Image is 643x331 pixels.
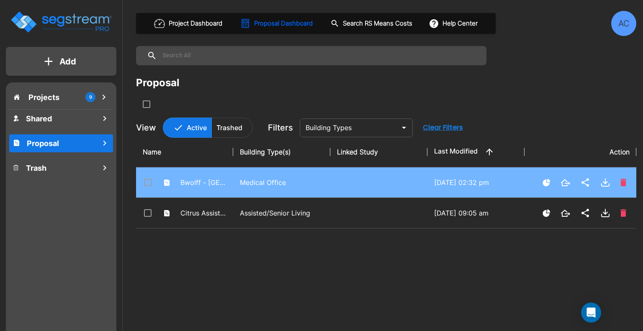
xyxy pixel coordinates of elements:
button: Help Center [427,15,481,31]
button: Clear Filters [419,119,466,136]
h1: Proposal Dashboard [254,19,313,28]
p: Medical Office [240,177,324,187]
h1: Project Dashboard [169,19,222,28]
button: Open New Tab [557,206,574,220]
button: Download [597,205,614,221]
button: Share [577,174,594,191]
th: Building Type(s) [233,137,330,167]
h1: Shared [26,113,52,124]
h1: Proposal [27,138,59,149]
th: Linked Study [330,137,427,167]
div: Name [143,147,226,157]
button: Download [597,174,614,191]
p: [DATE] 09:05 am [434,208,518,218]
p: Active [187,123,207,133]
input: Building Types [302,122,396,133]
p: Add [59,55,76,68]
button: Show Proposal Tiers [539,206,554,221]
button: SelectAll [138,96,155,113]
p: Trashed [216,123,242,133]
button: Open [398,122,410,133]
img: Logo [10,10,112,34]
button: Active [163,118,212,138]
div: Open Intercom Messenger [581,303,601,323]
p: 9 [89,94,92,101]
button: Delete [617,175,630,190]
th: Action [525,137,636,167]
p: Filters [268,121,293,134]
p: Assisted/Senior Living [240,208,324,218]
input: Search All [157,46,482,65]
button: Trashed [211,118,253,138]
th: Last Modified [427,137,525,167]
div: Platform [163,118,253,138]
button: Project Dashboard [151,14,227,33]
p: [DATE] 02:32 pm [434,177,518,187]
div: AC [611,11,636,36]
button: Delete [617,206,630,220]
button: Share [577,205,594,221]
button: Open New Tab [557,176,574,190]
div: Proposal [136,75,180,90]
h1: Trash [26,162,46,174]
p: Citrus Assisted Living [180,208,226,218]
button: Add [6,49,116,74]
button: Show Proposal Tiers [539,175,554,190]
button: Search RS Means Costs [327,15,417,32]
h1: Search RS Means Costs [343,19,412,28]
p: Bwolff - [GEOGRAPHIC_DATA] [180,177,226,187]
p: View [136,121,156,134]
button: Proposal Dashboard [237,15,317,32]
p: Projects [28,92,59,103]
